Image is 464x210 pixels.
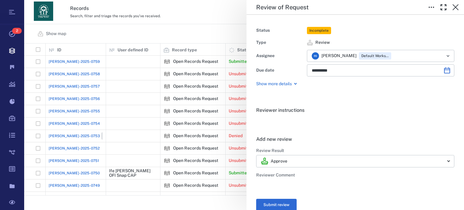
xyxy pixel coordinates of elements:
[360,53,390,59] span: Default Workspace
[256,38,304,47] div: Type
[321,53,356,59] span: [PERSON_NAME]
[425,1,437,13] button: Toggle to Edit Boxes
[256,52,304,60] div: Assignee
[256,81,292,87] p: Show more details
[271,158,287,164] p: Approve
[315,40,330,46] span: Review
[256,172,454,178] h6: Reviewer Comment
[256,136,454,143] h6: Add new review
[12,28,22,34] span: 2
[256,66,304,75] div: Due date
[308,28,330,33] span: Incomplete
[437,1,449,13] button: Toggle Fullscreen
[256,148,454,154] h6: Review Result
[441,64,453,76] button: Choose date, selected date is Oct 1, 2025
[256,26,304,35] div: Status
[444,52,452,60] button: Open
[256,107,454,114] h6: Reviewer instructions
[256,4,309,11] h5: Review of Request
[449,1,462,13] button: Close
[256,119,257,125] span: .
[312,52,319,60] div: R S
